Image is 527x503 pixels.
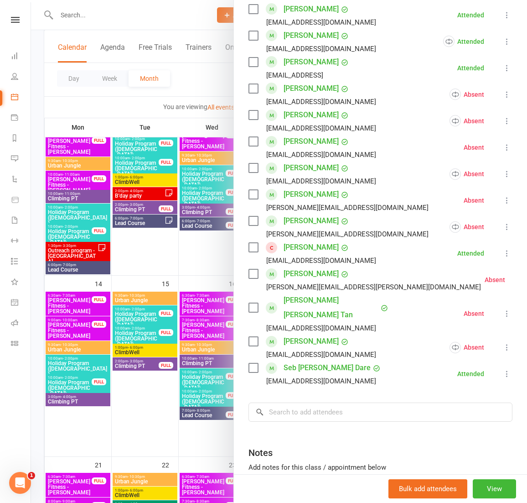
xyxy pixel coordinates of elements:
a: Seb [PERSON_NAME] Dare [284,361,371,375]
div: [EMAIL_ADDRESS][DOMAIN_NAME] [266,375,376,387]
div: Notes [248,446,273,459]
a: [PERSON_NAME] [284,240,339,255]
div: [EMAIL_ADDRESS][DOMAIN_NAME] [266,322,376,334]
div: [EMAIL_ADDRESS][DOMAIN_NAME] [266,16,376,28]
div: Absent [464,144,484,151]
div: [PERSON_NAME][EMAIL_ADDRESS][DOMAIN_NAME] [266,228,429,240]
div: [EMAIL_ADDRESS][DOMAIN_NAME] [266,43,376,55]
a: Product Sales [11,190,31,211]
button: Bulk add attendees [388,479,467,498]
div: Absent [464,197,484,204]
div: Attended [457,12,484,18]
div: Attended [457,371,484,377]
a: [PERSON_NAME] [284,161,339,175]
a: Class kiosk mode [11,334,31,355]
div: [EMAIL_ADDRESS][DOMAIN_NAME] [266,122,376,134]
a: People [11,67,31,88]
div: Absent [449,115,484,126]
div: Attended [457,250,484,257]
div: [EMAIL_ADDRESS][DOMAIN_NAME] [266,349,376,361]
div: Absent [449,89,484,100]
div: Add notes for this class / appointment below [248,462,512,473]
iframe: Intercom live chat [9,472,31,494]
a: Payments [11,108,31,129]
input: Search to add attendees [248,403,512,422]
div: [EMAIL_ADDRESS][DOMAIN_NAME] [266,96,376,108]
a: Calendar [11,88,31,108]
a: [PERSON_NAME] [284,28,339,43]
div: Attended [457,65,484,71]
span: 1 [28,472,35,479]
div: Absent [449,168,484,180]
a: [PERSON_NAME] [284,108,339,122]
a: [PERSON_NAME] [284,267,339,281]
a: [PERSON_NAME] [284,187,339,202]
div: Absent [464,310,484,317]
a: [PERSON_NAME] [PERSON_NAME] Tan [284,293,378,322]
div: Absent [449,342,484,353]
a: Reports [11,129,31,149]
div: Absent [485,277,505,283]
div: [EMAIL_ADDRESS][DOMAIN_NAME] [266,149,376,161]
a: Dashboard [11,47,31,67]
a: [PERSON_NAME] [284,55,339,69]
a: [PERSON_NAME] [284,81,339,96]
a: [PERSON_NAME] [284,134,339,149]
a: What's New [11,272,31,293]
div: [PERSON_NAME][EMAIL_ADDRESS][PERSON_NAME][DOMAIN_NAME] [266,281,481,293]
a: Roll call kiosk mode [11,314,31,334]
div: [EMAIL_ADDRESS] [266,69,323,81]
a: General attendance kiosk mode [11,293,31,314]
a: [PERSON_NAME] [284,2,339,16]
div: [PERSON_NAME][EMAIL_ADDRESS][DOMAIN_NAME] [266,202,429,214]
div: Attended [443,36,484,47]
div: [EMAIL_ADDRESS][DOMAIN_NAME] [266,255,376,267]
button: View [473,479,516,498]
a: [PERSON_NAME] [284,214,339,228]
a: [PERSON_NAME] [284,334,339,349]
div: [EMAIL_ADDRESS][DOMAIN_NAME] [266,175,376,187]
div: Absent [449,221,484,233]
